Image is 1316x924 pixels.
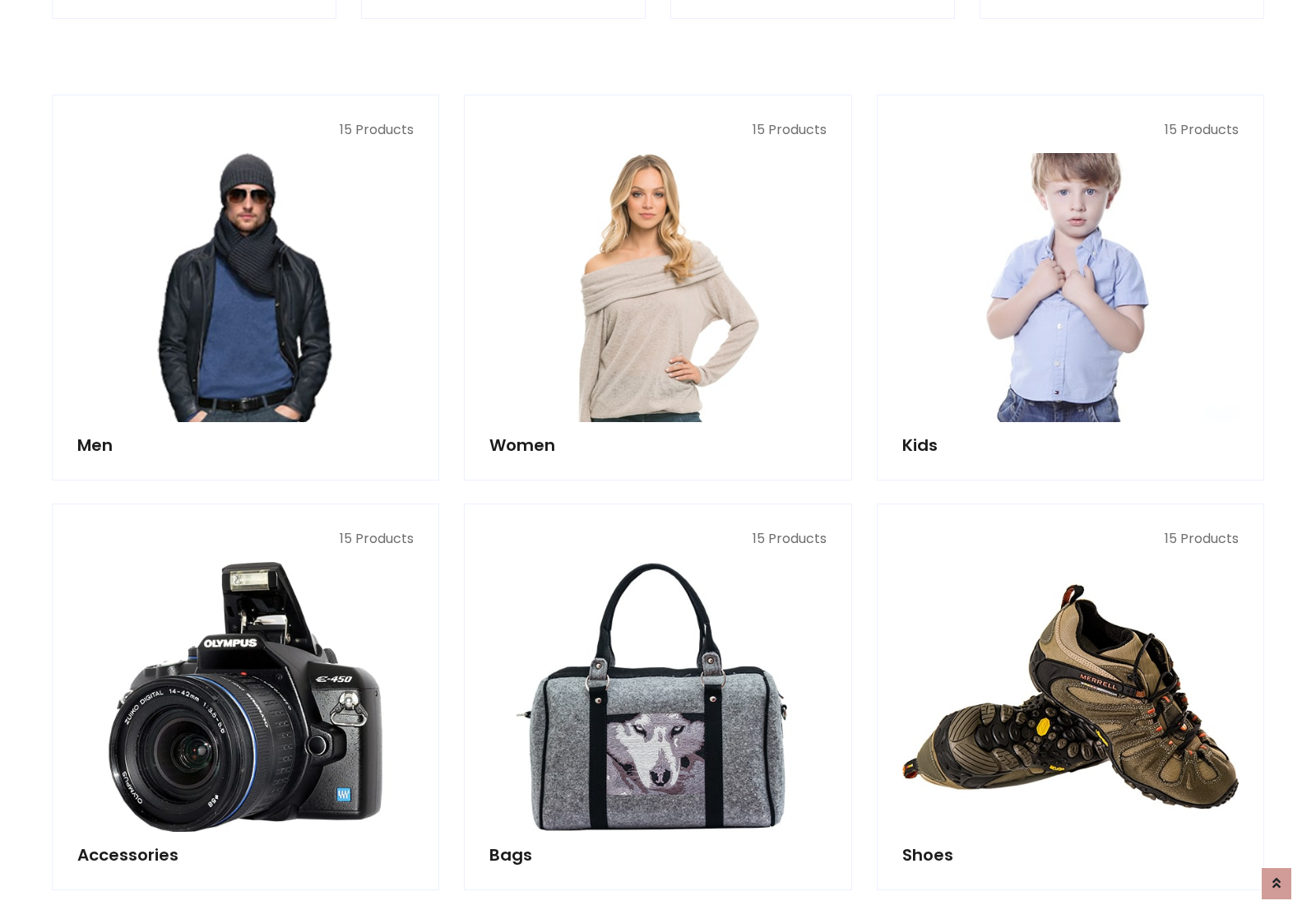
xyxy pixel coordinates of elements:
[489,845,826,865] h5: Bags
[902,120,1239,140] p: 15 Products
[902,435,1239,455] h5: Kids
[77,120,414,140] p: 15 Products
[489,529,826,549] p: 15 Products
[77,529,414,549] p: 15 Products
[489,120,826,140] p: 15 Products
[902,529,1239,549] p: 15 Products
[77,435,414,455] h5: Men
[77,845,414,865] h5: Accessories
[902,845,1239,865] h5: Shoes
[489,435,826,455] h5: Women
